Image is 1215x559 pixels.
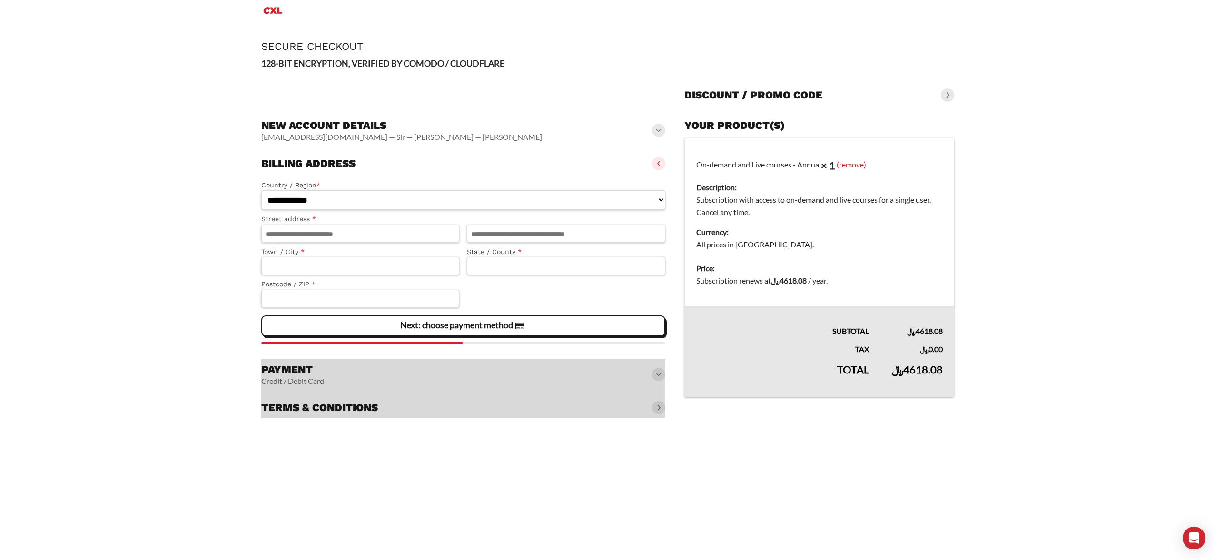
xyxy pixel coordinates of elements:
bdi: 4618.08 [907,326,943,335]
span: ﷼ [892,363,903,376]
bdi: 4618.08 [771,276,807,285]
label: State / County [467,246,665,257]
vaadin-horizontal-layout: [EMAIL_ADDRESS][DOMAIN_NAME] — Sir — [PERSON_NAME] — [PERSON_NAME] [261,132,542,142]
bdi: 0.00 [920,344,943,353]
dd: Subscription with access to on-demand and live courses for a single user. Cancel any time. [696,194,942,218]
th: Tax [685,337,880,355]
span: ﷼ [920,344,929,353]
h1: Secure Checkout [261,40,954,52]
bdi: 4618.08 [892,363,943,376]
label: Postcode / ZIP [261,279,460,290]
label: Town / City [261,246,460,257]
dt: Price: [696,262,942,275]
dt: Description: [696,181,942,194]
th: Subtotal [685,306,880,337]
strong: × 1 [821,159,835,172]
td: On-demand and Live courses - Annual [685,138,954,257]
th: Total [685,355,880,397]
div: Open Intercom Messenger [1183,527,1205,549]
dt: Currency: [696,226,942,238]
h3: New account details [261,119,542,132]
span: ﷼ [771,276,780,285]
strong: 128-BIT ENCRYPTION, VERIFIED BY COMODO / CLOUDFLARE [261,58,504,69]
dd: All prices in [GEOGRAPHIC_DATA]. [696,238,942,251]
span: ﷼ [907,326,916,335]
span: / year [808,276,826,285]
h3: Billing address [261,157,356,170]
label: Country / Region [261,180,666,191]
span: Subscription renews at . [696,276,828,285]
h3: Discount / promo code [684,88,822,102]
vaadin-button: Next: choose payment method [261,315,666,336]
a: (remove) [837,159,866,168]
label: Street address [261,214,460,225]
